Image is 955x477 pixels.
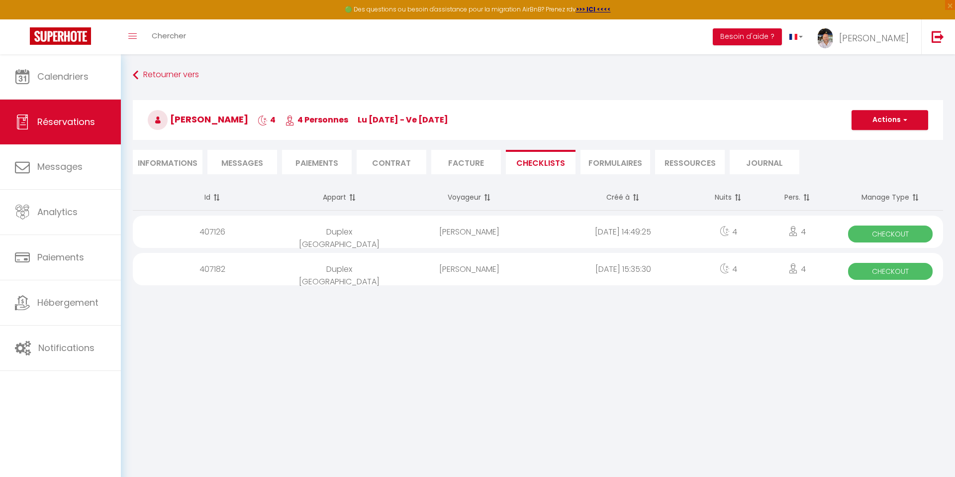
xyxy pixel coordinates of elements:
div: [PERSON_NAME] [392,253,546,285]
th: Pers. [757,184,838,211]
a: >>> ICI <<<< [576,5,611,13]
li: FORMULAIRES [580,150,650,174]
span: Calendriers [37,70,89,83]
span: [PERSON_NAME] [148,113,248,125]
span: Messages [37,160,83,173]
span: [PERSON_NAME] [839,32,909,44]
span: Messages [221,157,263,169]
div: [PERSON_NAME] [392,216,546,248]
div: 4 [757,253,838,285]
img: Super Booking [30,27,91,45]
a: Chercher [144,19,193,54]
div: Duplex [GEOGRAPHIC_DATA] [287,216,392,248]
li: Facture [431,150,501,174]
img: ... [818,28,833,48]
div: 407182 [133,253,287,285]
span: Id [199,192,210,202]
div: 407126 [133,216,287,248]
div: 4 [757,216,838,248]
span: Analytics [37,206,78,218]
li: Informations [133,150,202,174]
div: Duplex [GEOGRAPHIC_DATA] [287,253,392,285]
img: logout [932,30,944,43]
span: Réservations [37,116,95,128]
th: Nuits [700,184,757,211]
li: Ressources [655,150,725,174]
li: CHECKLISTS [506,150,575,174]
div: 4 [700,216,757,248]
div: [DATE] 15:35:30 [546,253,700,285]
th: Manage Type [838,184,943,211]
span: Paiements [37,251,84,263]
th: Appart [287,184,392,211]
li: Contrat [357,150,426,174]
th: Créé à [546,184,700,211]
span: Checkout [848,263,932,280]
li: Journal [730,150,799,174]
span: 4 Personnes [285,114,348,125]
div: [DATE] 14:49:25 [546,216,700,248]
span: 4 [258,114,276,125]
div: 4 [700,253,757,285]
li: Paiements [282,150,352,174]
button: Actions [852,110,928,130]
span: lu [DATE] - ve [DATE] [358,114,448,125]
th: Voyageur [392,184,546,211]
span: Notifications [38,342,95,354]
button: Besoin d'aide ? [713,28,782,45]
a: ... [PERSON_NAME] [810,19,921,54]
a: Retourner vers [133,66,943,84]
span: Hébergement [37,296,98,309]
span: Checkout [848,226,932,242]
span: Chercher [152,30,186,41]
